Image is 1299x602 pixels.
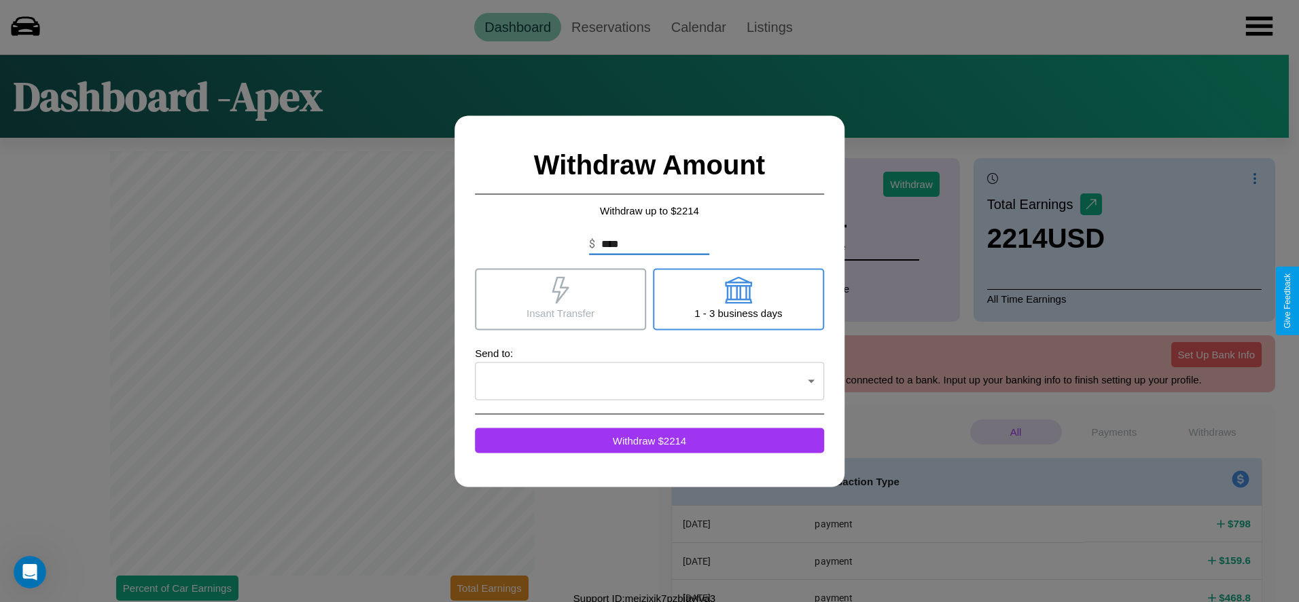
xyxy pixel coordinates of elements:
[14,556,46,588] iframe: Intercom live chat
[694,303,782,322] p: 1 - 3 business days
[527,303,594,322] p: Insant Transfer
[1283,274,1292,328] div: Give Feedback
[475,136,824,194] h2: Withdraw Amount
[475,428,824,453] button: Withdraw $2214
[475,201,824,219] p: Withdraw up to $ 2214
[475,343,824,362] p: Send to:
[589,236,595,252] p: $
